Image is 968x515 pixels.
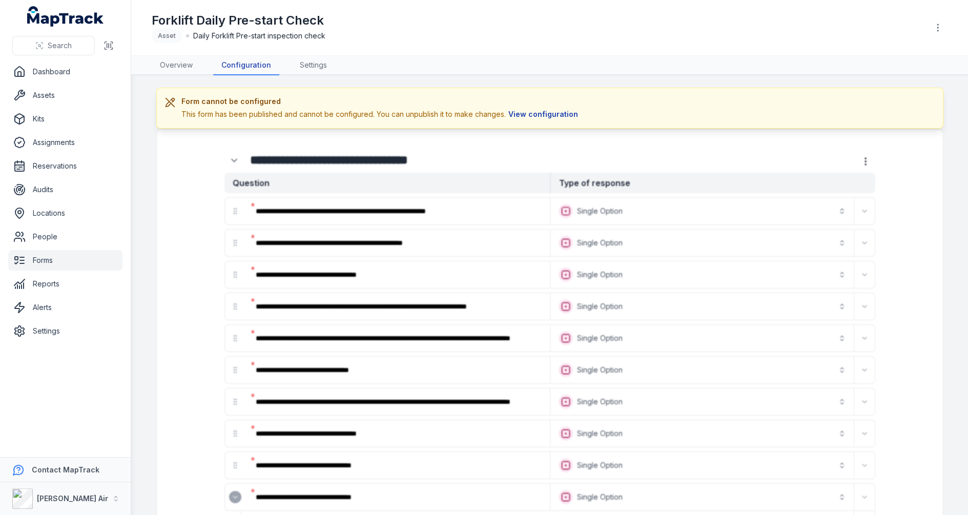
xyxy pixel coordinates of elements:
[181,96,581,107] h3: Form cannot be configured
[8,250,122,271] a: Forms
[8,109,122,129] a: Kits
[32,465,99,474] strong: Contact MapTrack
[8,226,122,247] a: People
[8,203,122,223] a: Locations
[213,56,279,75] a: Configuration
[193,31,325,41] span: Daily Forklift Pre-start inspection check
[8,85,122,106] a: Assets
[152,29,182,43] div: Asset
[8,132,122,153] a: Assignments
[37,494,108,503] strong: [PERSON_NAME] Air
[27,6,104,27] a: MapTrack
[8,61,122,82] a: Dashboard
[48,40,72,51] span: Search
[181,109,581,120] div: This form has been published and cannot be configured. You can unpublish it to make changes.
[152,12,325,29] h1: Forklift Daily Pre-start Check
[292,56,335,75] a: Settings
[8,297,122,318] a: Alerts
[8,156,122,176] a: Reservations
[506,109,581,120] button: View configuration
[12,36,95,55] button: Search
[152,56,201,75] a: Overview
[8,179,122,200] a: Audits
[8,321,122,341] a: Settings
[8,274,122,294] a: Reports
